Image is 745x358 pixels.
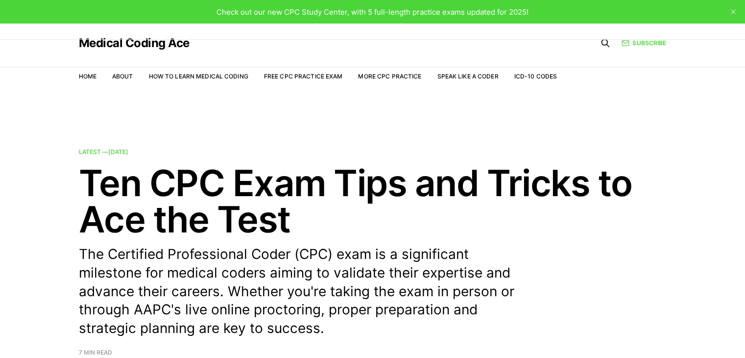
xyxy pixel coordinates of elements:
a: How to Learn Medical Coding [149,73,248,80]
a: Latest —[DATE] Ten CPC Exam Tips and Tricks to Ace the Test The Certified Professional Coder (CPC... [79,149,667,356]
a: Speak Like a Coder [437,73,499,80]
a: Home [79,73,96,80]
iframe: portal-trigger [585,310,745,358]
a: ICD-10 Codes [514,73,557,80]
a: Free CPC Practice Exam [264,73,343,80]
a: Medical Coding Ace [79,37,190,49]
span: Latest — [79,148,128,155]
a: About [112,73,133,80]
a: More CPC Practice [358,73,421,80]
span: Check out our new CPC Study Center, with 5 full-length practice exams updated for 2025! [216,7,529,17]
p: The Certified Professional Coder (CPC) exam is a significant milestone for medical coders aiming ... [79,245,529,338]
h2: Ten CPC Exam Tips and Tricks to Ace the Test [79,165,667,237]
a: Subscribe [622,38,666,48]
button: close [725,4,741,20]
time: [DATE] [108,148,128,155]
span: 7 min read [79,350,112,356]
